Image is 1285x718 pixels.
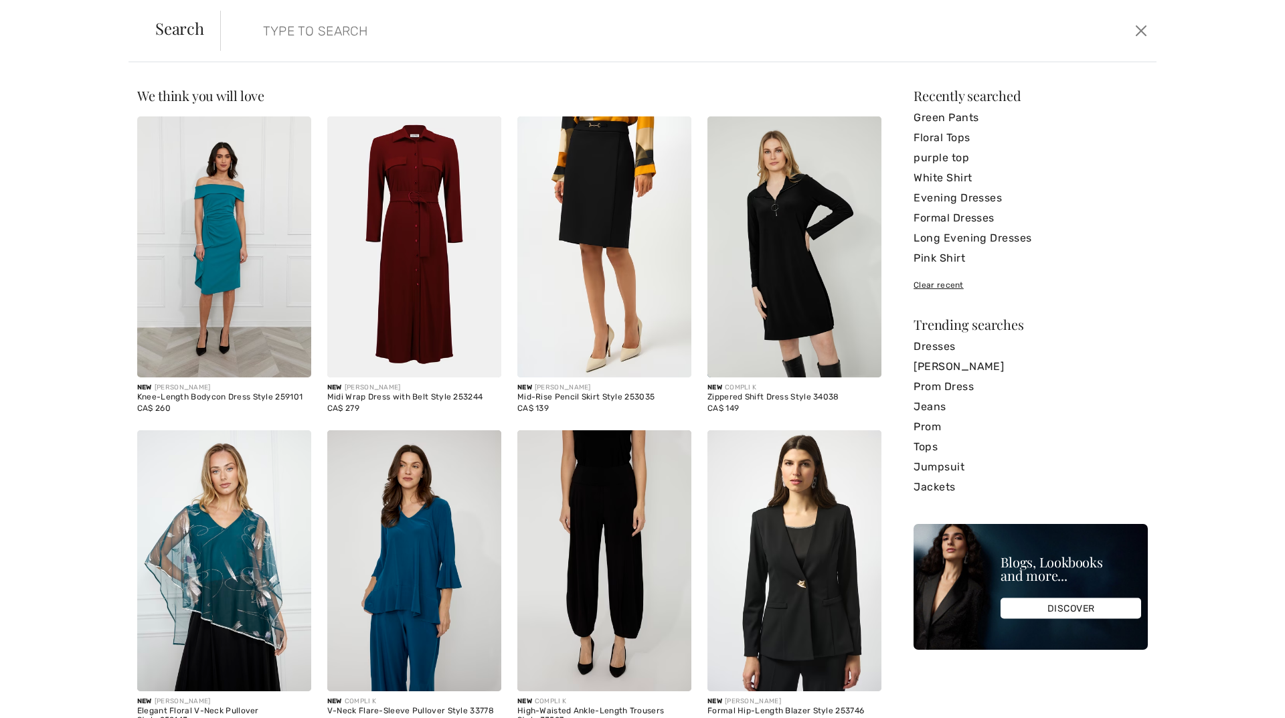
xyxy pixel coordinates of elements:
[707,697,722,705] span: New
[327,707,501,716] div: V-Neck Flare-Sleeve Pullover Style 33778
[914,457,1148,477] a: Jumpsuit
[914,397,1148,417] a: Jeans
[707,393,881,402] div: Zippered Shift Dress Style 34038
[327,383,342,391] span: New
[914,89,1148,102] div: Recently searched
[137,697,152,705] span: New
[914,188,1148,208] a: Evening Dresses
[137,116,311,377] img: Knee-Length Bodycon Dress Style 259101. Teal
[707,707,881,716] div: Formal Hip-Length Blazer Style 253746
[914,318,1148,331] div: Trending searches
[137,383,311,393] div: [PERSON_NAME]
[517,383,691,393] div: [PERSON_NAME]
[327,697,342,705] span: New
[327,116,501,377] img: Midi Wrap Dress with Belt Style 253244. Artichoke
[914,128,1148,148] a: Floral Tops
[155,20,204,36] span: Search
[517,430,691,691] img: High-Waisted Ankle-Length Trousers Style 33527. Teal
[327,383,501,393] div: [PERSON_NAME]
[517,383,532,391] span: New
[707,697,881,707] div: [PERSON_NAME]
[327,430,501,691] img: V-Neck Flare-Sleeve Pullover Style 33778. Teal
[914,477,1148,497] a: Jackets
[29,9,57,21] span: Chat
[707,383,881,393] div: COMPLI K
[914,437,1148,457] a: Tops
[253,11,912,51] input: TYPE TO SEARCH
[1001,555,1141,582] div: Blogs, Lookbooks and more...
[137,86,264,104] span: We think you will love
[914,524,1148,650] img: Blogs, Lookbooks and more...
[914,279,1148,291] div: Clear recent
[914,337,1148,357] a: Dresses
[137,697,311,707] div: [PERSON_NAME]
[137,430,311,691] img: Elegant Floral V-Neck Pullover Style 259143. Jade/multi
[914,357,1148,377] a: [PERSON_NAME]
[914,148,1148,168] a: purple top
[327,393,501,402] div: Midi Wrap Dress with Belt Style 253244
[327,403,359,413] span: CA$ 279
[914,377,1148,397] a: Prom Dress
[1001,598,1141,619] div: DISCOVER
[137,383,152,391] span: New
[914,417,1148,437] a: Prom
[707,430,881,691] img: Formal Hip-Length Blazer Style 253746. Fern
[707,403,739,413] span: CA$ 149
[517,116,691,377] img: Mid-Rise Pencil Skirt Style 253035. Avocado
[137,393,311,402] div: Knee-Length Bodycon Dress Style 259101
[914,168,1148,188] a: White Shirt
[914,228,1148,248] a: Long Evening Dresses
[517,403,549,413] span: CA$ 139
[914,108,1148,128] a: Green Pants
[137,403,171,413] span: CA$ 260
[327,697,501,707] div: COMPLI K
[914,208,1148,228] a: Formal Dresses
[707,116,881,377] img: Zippered Shift Dress Style 34038. Teal
[517,697,532,705] span: New
[1131,20,1151,41] button: Close
[517,393,691,402] div: Mid-Rise Pencil Skirt Style 253035
[914,248,1148,268] a: Pink Shirt
[707,383,722,391] span: New
[517,697,691,707] div: COMPLI K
